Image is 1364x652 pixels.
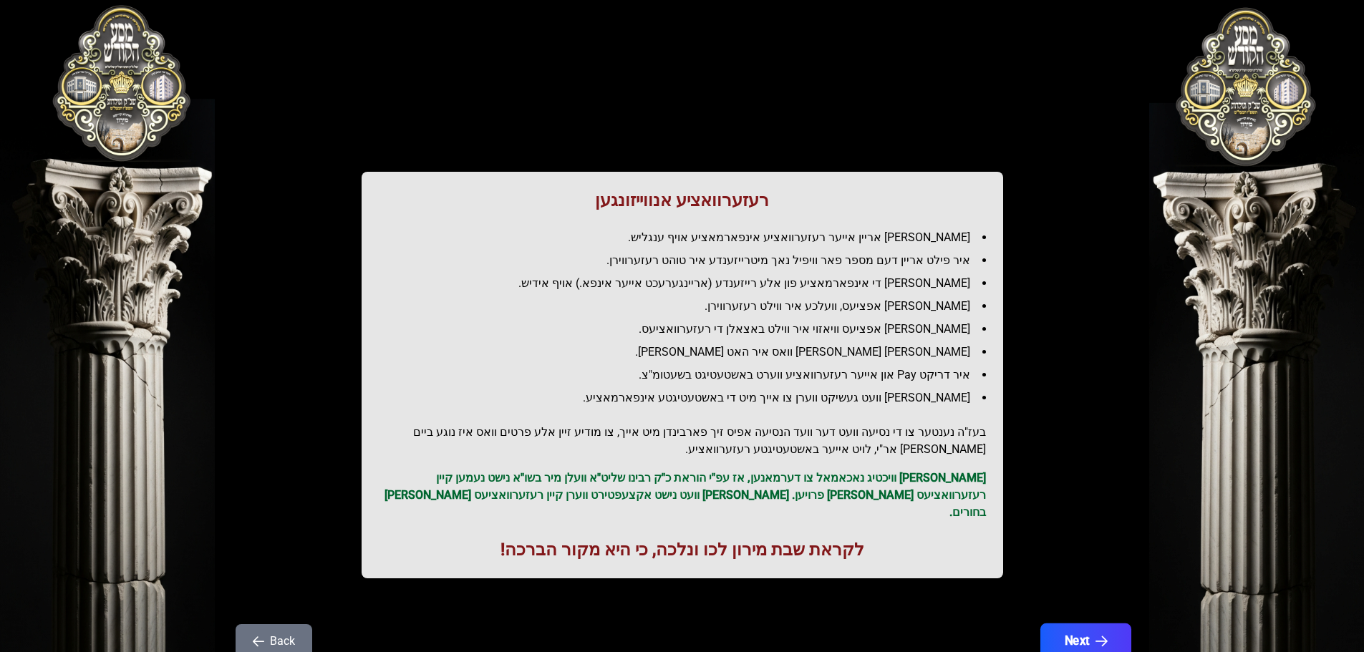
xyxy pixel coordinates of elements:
p: [PERSON_NAME] וויכטיג נאכאמאל צו דערמאנען, אז עפ"י הוראת כ"ק רבינו שליט"א וועלן מיר בשו"א נישט נע... [379,469,986,521]
li: [PERSON_NAME] [PERSON_NAME] וואס איר האט [PERSON_NAME]. [390,344,986,361]
li: [PERSON_NAME] אפציעס, וועלכע איר ווילט רעזערווירן. [390,298,986,315]
h1: רעזערוואציע אנווייזונגען [379,189,986,212]
li: [PERSON_NAME] וועט געשיקט ווערן צו אייך מיט די באשטעטיגטע אינפארמאציע. [390,389,986,407]
h1: לקראת שבת מירון לכו ונלכה, כי היא מקור הברכה! [379,538,986,561]
li: [PERSON_NAME] אפציעס וויאזוי איר ווילט באצאלן די רעזערוואציעס. [390,321,986,338]
li: איר דריקט Pay און אייער רעזערוואציע ווערט באשטעטיגט בשעטומ"צ. [390,366,986,384]
li: [PERSON_NAME] אריין אייער רעזערוואציע אינפארמאציע אויף ענגליש. [390,229,986,246]
li: [PERSON_NAME] די אינפארמאציע פון אלע רייזענדע (אריינגערעכט אייער אינפא.) אויף אידיש. [390,275,986,292]
li: איר פילט אריין דעם מספר פאר וויפיל נאך מיטרייזענדע איר טוהט רעזערווירן. [390,252,986,269]
h2: בעז"ה נענטער צו די נסיעה וועט דער וועד הנסיעה אפיס זיך פארבינדן מיט אייך, צו מודיע זיין אלע פרטים... [379,424,986,458]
